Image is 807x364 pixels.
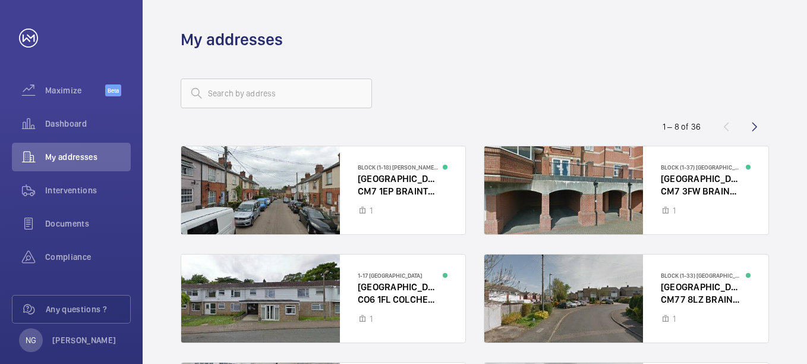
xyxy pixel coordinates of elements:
input: Search by address [181,79,372,108]
p: NG [26,334,36,346]
h1: My addresses [181,29,283,51]
p: [PERSON_NAME] [52,334,116,346]
span: Maximize [45,84,105,96]
span: Compliance [45,251,131,263]
span: Dashboard [45,118,131,130]
span: Any questions ? [46,303,130,315]
span: My addresses [45,151,131,163]
span: Beta [105,84,121,96]
span: Interventions [45,184,131,196]
div: 1 – 8 of 36 [663,121,701,133]
span: Documents [45,218,131,230]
